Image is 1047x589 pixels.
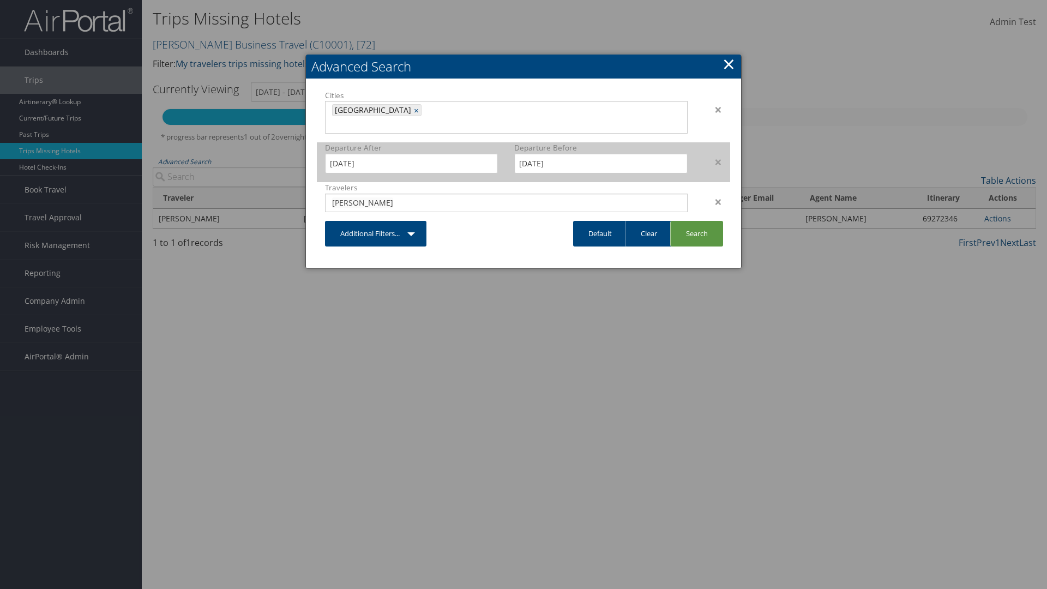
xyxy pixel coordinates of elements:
a: Clear [625,221,672,247]
a: × [414,105,421,116]
div: × [696,103,730,116]
a: Search [670,221,723,247]
label: Departure Before [514,142,687,153]
label: Travelers [325,182,688,193]
a: Additional Filters... [325,221,426,247]
a: Close [723,53,735,75]
a: Default [573,221,627,247]
span: [GEOGRAPHIC_DATA] [333,105,411,116]
label: Cities [325,90,688,101]
h2: Advanced Search [306,55,741,79]
div: × [696,155,730,169]
div: × [696,195,730,208]
label: Departure After [325,142,498,153]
